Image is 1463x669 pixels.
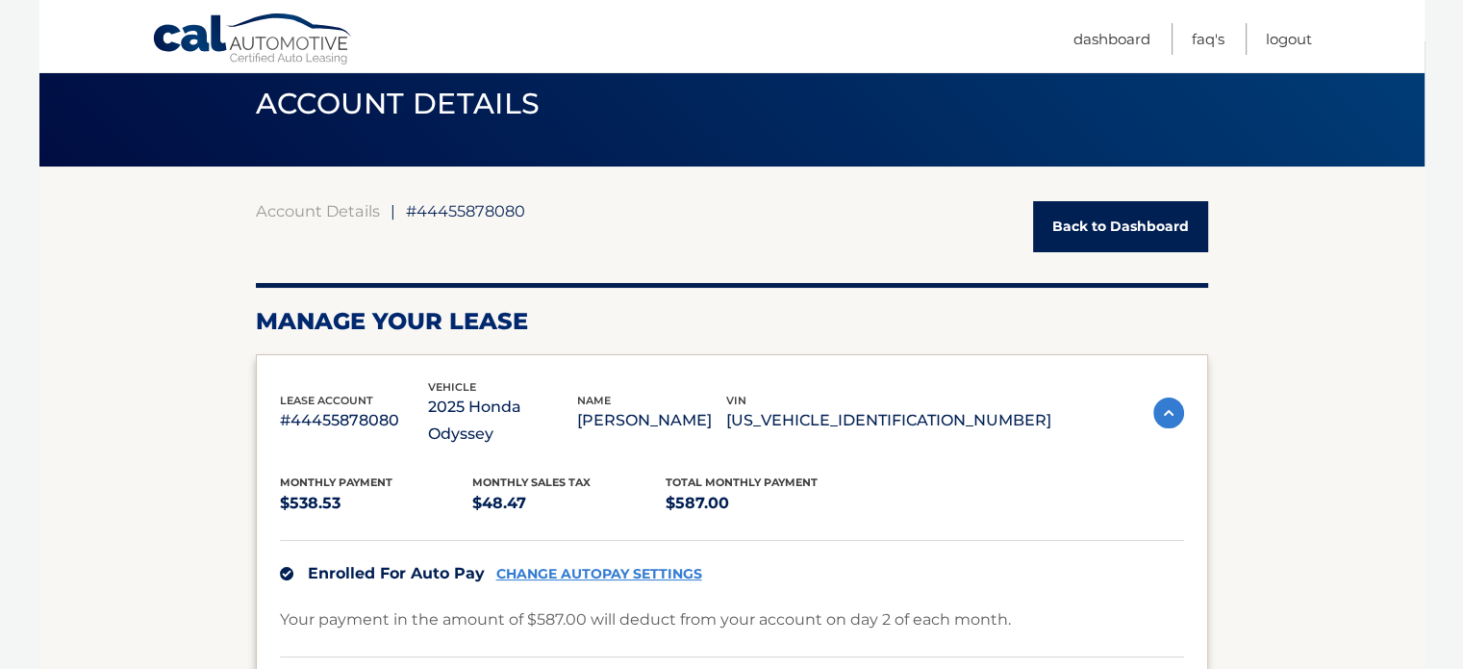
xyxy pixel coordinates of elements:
p: 2025 Honda Odyssey [428,394,577,448]
span: Monthly sales Tax [472,476,591,489]
p: $587.00 [666,490,859,517]
a: Back to Dashboard [1033,201,1208,252]
p: [PERSON_NAME] [577,407,726,434]
p: #44455878080 [280,407,429,434]
span: lease account [280,394,373,407]
span: Total Monthly Payment [666,476,818,489]
a: Cal Automotive [152,13,354,68]
span: vehicle [428,380,476,394]
img: check.svg [280,567,293,580]
p: [US_VEHICLE_IDENTIFICATION_NUMBER] [726,407,1051,434]
img: accordion-active.svg [1153,398,1184,428]
span: vin [726,394,746,407]
span: Monthly Payment [280,476,392,489]
a: Account Details [256,201,380,220]
p: $538.53 [280,490,473,517]
p: Your payment in the amount of $587.00 will deduct from your account on day 2 of each month. [280,606,1011,633]
span: #44455878080 [406,201,525,220]
span: | [391,201,395,220]
p: $48.47 [472,490,666,517]
a: CHANGE AUTOPAY SETTINGS [496,566,702,582]
span: name [577,394,611,407]
h2: Manage Your Lease [256,307,1208,336]
a: Dashboard [1073,23,1150,55]
a: Logout [1266,23,1312,55]
span: Enrolled For Auto Pay [308,564,485,582]
a: FAQ's [1192,23,1224,55]
span: ACCOUNT DETAILS [256,86,541,121]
